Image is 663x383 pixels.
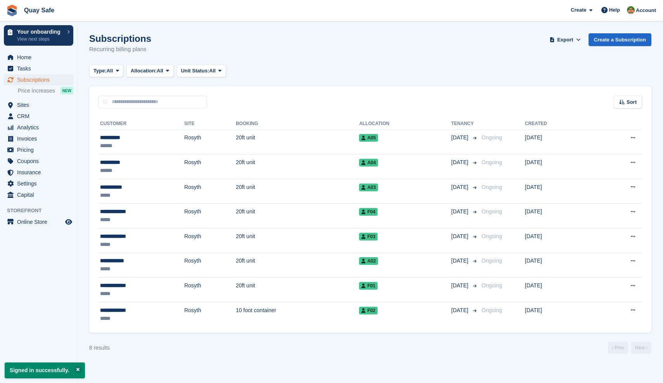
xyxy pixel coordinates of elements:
th: Allocation [359,118,451,130]
td: 20ft unit [236,130,359,155]
th: Created [525,118,592,130]
a: Preview store [64,217,73,227]
a: menu [4,63,73,74]
a: Quay Safe [21,4,57,17]
td: 20ft unit [236,228,359,253]
span: Help [609,6,620,14]
span: Ongoing [482,184,502,190]
td: Rosyth [184,155,236,179]
a: menu [4,122,73,133]
td: Rosyth [184,179,236,204]
a: menu [4,133,73,144]
p: Signed in successfully. [5,362,85,378]
span: Ongoing [482,208,502,215]
span: A03 [359,184,378,191]
td: Rosyth [184,253,236,278]
td: 20ft unit [236,204,359,228]
td: [DATE] [525,228,592,253]
td: 20ft unit [236,179,359,204]
nav: Page [606,342,653,354]
td: 20ft unit [236,278,359,302]
span: [DATE] [451,208,470,216]
th: Booking [236,118,359,130]
button: Type: All [89,65,123,77]
span: A05 [359,134,378,142]
td: Rosyth [184,130,236,155]
button: Allocation: All [126,65,174,77]
span: All [157,67,163,75]
span: Sort [627,98,637,106]
a: menu [4,178,73,189]
div: NEW [60,87,73,94]
td: [DATE] [525,155,592,179]
td: [DATE] [525,130,592,155]
span: Tasks [17,63,64,74]
td: 20ft unit [236,155,359,179]
a: Your onboarding View next steps [4,25,73,46]
span: Analytics [17,122,64,133]
span: Online Store [17,216,64,227]
button: Export [548,33,582,46]
span: [DATE] [451,232,470,240]
span: Insurance [17,167,64,178]
span: All [107,67,113,75]
span: Sites [17,100,64,110]
span: All [209,67,216,75]
td: [DATE] [525,278,592,302]
a: menu [4,52,73,63]
span: Allocation: [131,67,157,75]
p: Recurring billing plans [89,45,151,54]
span: Ongoing [482,258,502,264]
th: Tenancy [451,118,478,130]
span: [DATE] [451,282,470,290]
td: [DATE] [525,253,592,278]
p: View next steps [17,36,63,43]
span: Settings [17,178,64,189]
a: menu [4,156,73,167]
span: A02 [359,257,378,265]
a: Create a Subscription [589,33,651,46]
span: Ongoing [482,282,502,289]
span: Export [557,36,573,44]
span: [DATE] [451,158,470,167]
td: 10 foot container [236,302,359,326]
div: 8 results [89,344,110,352]
img: Fiona Connor [627,6,635,14]
span: [DATE] [451,183,470,191]
button: Unit Status: All [177,65,226,77]
span: Home [17,52,64,63]
span: Invoices [17,133,64,144]
a: menu [4,144,73,155]
span: Create [571,6,586,14]
td: [DATE] [525,302,592,326]
span: Account [636,7,656,14]
img: stora-icon-8386f47178a22dfd0bd8f6a31ec36ba5ce8667c1dd55bd0f319d3a0aa187defe.svg [6,5,18,16]
span: Subscriptions [17,74,64,85]
a: Price increases NEW [18,86,73,95]
span: [DATE] [451,134,470,142]
a: Next [631,342,651,354]
p: Your onboarding [17,29,63,34]
a: menu [4,74,73,85]
span: Capital [17,189,64,200]
span: Unit Status: [181,67,209,75]
span: F03 [359,233,378,240]
a: menu [4,100,73,110]
a: menu [4,111,73,122]
span: Type: [93,67,107,75]
span: A04 [359,159,378,167]
span: F01 [359,282,378,290]
span: Ongoing [482,233,502,239]
span: F02 [359,307,378,314]
th: Customer [98,118,184,130]
span: Ongoing [482,134,502,141]
td: [DATE] [525,179,592,204]
a: Previous [608,342,628,354]
span: Pricing [17,144,64,155]
span: Coupons [17,156,64,167]
span: [DATE] [451,306,470,314]
span: F04 [359,208,378,216]
span: Ongoing [482,307,502,313]
td: Rosyth [184,278,236,302]
span: Price increases [18,87,55,94]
